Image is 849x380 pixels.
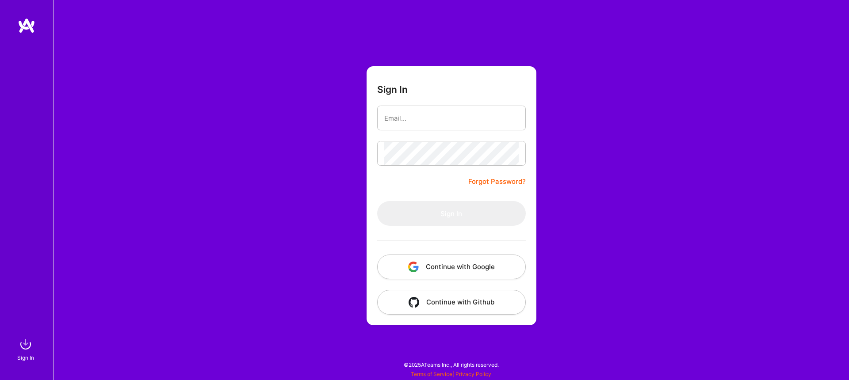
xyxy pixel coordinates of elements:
[19,335,34,362] a: sign inSign In
[377,255,526,279] button: Continue with Google
[409,297,419,308] img: icon
[377,201,526,226] button: Sign In
[468,176,526,187] a: Forgot Password?
[17,335,34,353] img: sign in
[377,84,408,95] h3: Sign In
[411,371,491,377] span: |
[377,290,526,315] button: Continue with Github
[408,262,419,272] img: icon
[53,353,849,376] div: © 2025 ATeams Inc., All rights reserved.
[455,371,491,377] a: Privacy Policy
[411,371,452,377] a: Terms of Service
[17,353,34,362] div: Sign In
[384,107,519,129] input: Email...
[18,18,35,34] img: logo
